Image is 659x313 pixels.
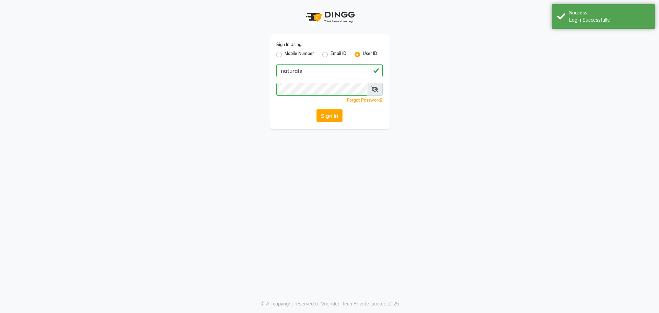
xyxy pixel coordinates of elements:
div: Login Successfully. [569,16,650,24]
div: Success [569,9,650,16]
a: Forgot Password? [347,97,383,103]
input: Username [276,83,367,96]
label: User ID [363,50,377,59]
img: logo1.svg [302,7,357,27]
label: Email ID [331,50,346,59]
button: Sign In [316,109,343,122]
label: Sign In Using: [276,42,302,48]
input: Username [276,64,383,77]
label: Mobile Number [285,50,314,59]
